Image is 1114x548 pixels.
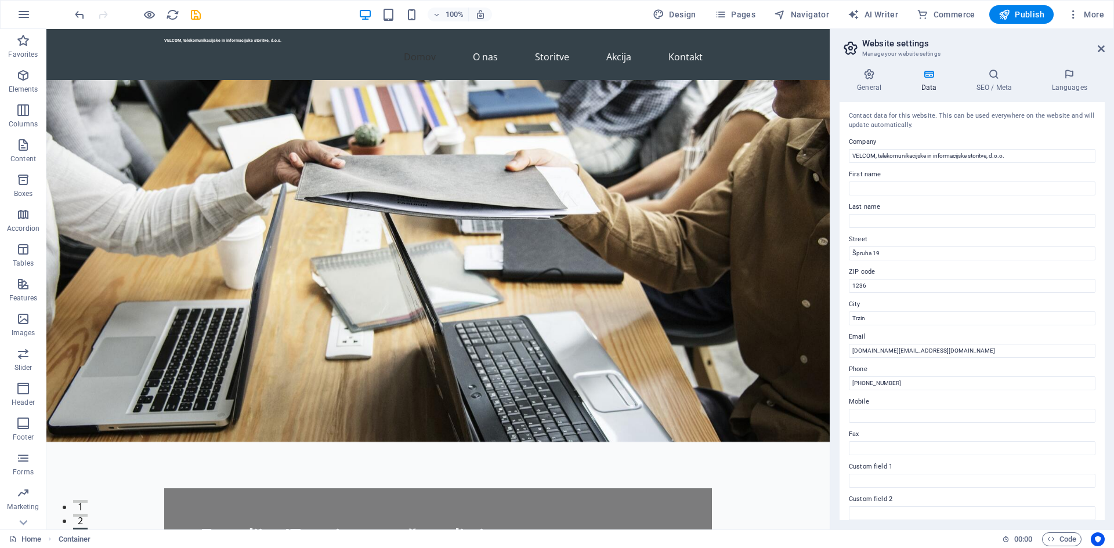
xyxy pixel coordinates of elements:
i: On resize automatically adjust zoom level to fit chosen device. [475,9,486,20]
p: Marketing [7,502,39,511]
p: Boxes [14,189,33,198]
h4: SEO / Meta [959,68,1034,93]
button: 3 [27,499,41,502]
p: Content [10,154,36,164]
h6: 100% [445,8,464,21]
button: Pages [710,5,760,24]
p: Elements [9,85,38,94]
span: Commerce [917,9,975,20]
span: AI Writer [848,9,898,20]
p: Forms [13,467,34,477]
span: Code [1047,532,1076,546]
label: Company [849,135,1095,149]
button: Design [648,5,701,24]
p: Slider [15,363,32,372]
p: Accordion [7,224,39,233]
p: Tables [13,259,34,268]
span: Navigator [774,9,829,20]
a: Click to cancel selection. Double-click to open Pages [9,532,41,546]
span: Design [653,9,696,20]
span: Pages [715,9,755,20]
h4: Data [903,68,959,93]
label: City [849,297,1095,311]
p: Favorites [8,50,38,59]
label: Custom field 1 [849,460,1095,474]
h4: General [840,68,903,93]
label: Street [849,233,1095,246]
button: reload [165,8,179,21]
span: Publish [999,9,1044,20]
label: Fax [849,427,1095,441]
i: Reload page [166,8,179,21]
label: First name [849,168,1095,182]
label: Custom field 2 [849,492,1095,506]
span: Click to select. Double-click to edit [59,532,91,546]
h3: Manage your website settings [862,49,1082,59]
label: Last name [849,200,1095,214]
button: Click here to leave preview mode and continue editing [142,8,156,21]
button: Publish [989,5,1054,24]
nav: breadcrumb [59,532,91,546]
p: Columns [9,119,38,129]
i: Undo: Edit headline (Ctrl+Z) [73,8,86,21]
button: 100% [428,8,469,21]
h6: Session time [1002,532,1033,546]
span: More [1068,9,1104,20]
button: Navigator [769,5,834,24]
label: ZIP code [849,265,1095,279]
button: 2 [27,485,41,488]
p: Footer [13,433,34,442]
button: More [1063,5,1109,24]
button: 1 [27,471,41,474]
button: AI Writer [843,5,903,24]
label: Phone [849,362,1095,376]
label: Email [849,330,1095,344]
h2: Website settings [862,38,1105,49]
div: Contact data for this website. This can be used everywhere on the website and will update automat... [849,111,1095,130]
i: Save (Ctrl+S) [189,8,202,21]
button: save [189,8,202,21]
span: : [1022,535,1024,543]
button: Usercentrics [1091,532,1105,546]
span: 00 00 [1014,532,1032,546]
p: Images [12,328,35,337]
label: Mobile [849,395,1095,409]
p: Features [9,293,37,303]
h4: Languages [1034,68,1105,93]
button: undo [73,8,86,21]
button: Commerce [912,5,980,24]
p: Header [12,398,35,407]
button: Code [1042,532,1082,546]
